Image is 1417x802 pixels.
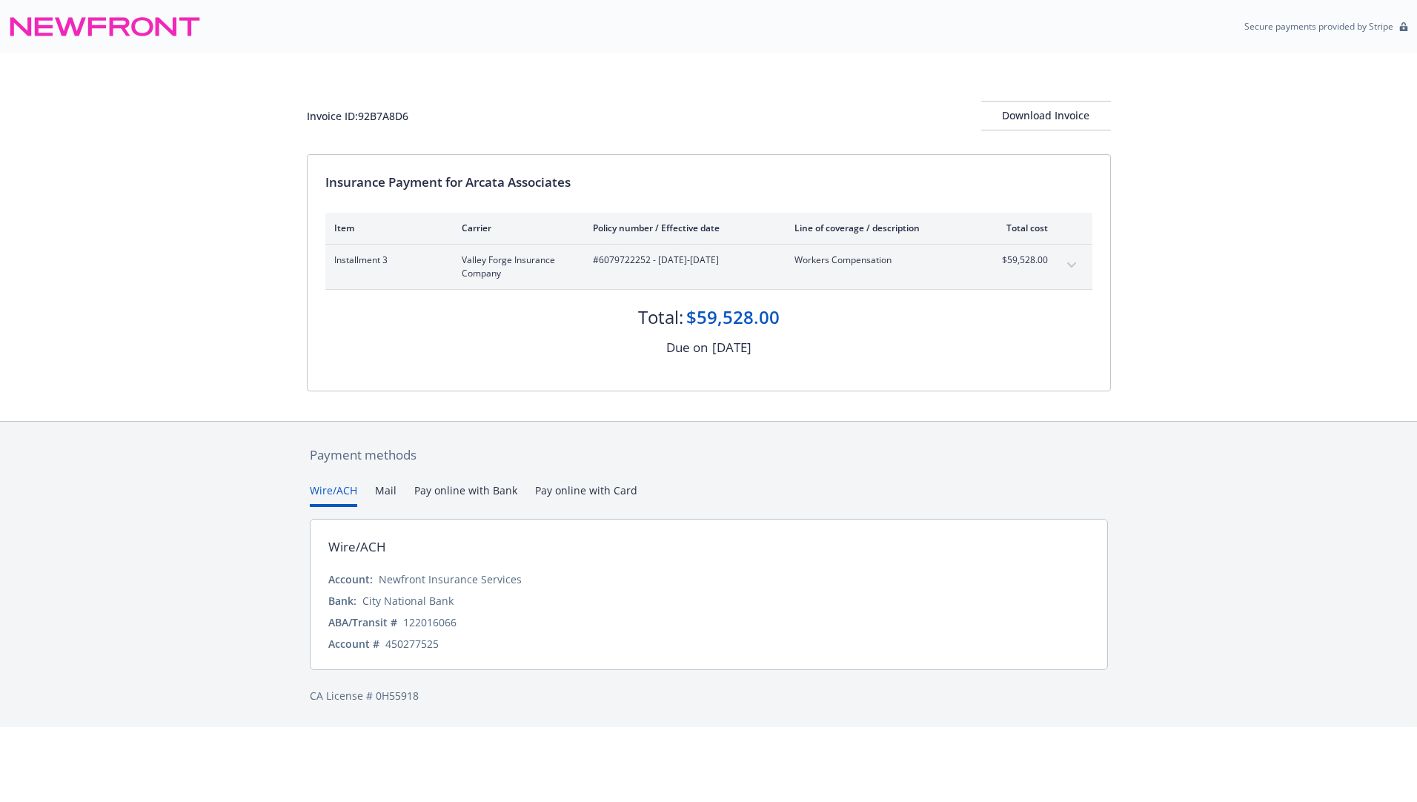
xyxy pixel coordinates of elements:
span: Workers Compensation [794,253,969,267]
div: [DATE] [712,338,751,357]
div: 122016066 [403,614,457,630]
div: Carrier [462,222,569,234]
div: Total cost [992,222,1048,234]
div: Item [334,222,438,234]
span: Valley Forge Insurance Company [462,253,569,280]
button: Download Invoice [981,101,1111,130]
div: 450277525 [385,636,439,652]
div: Account: [328,571,373,587]
div: Bank: [328,593,356,609]
div: ABA/Transit # [328,614,397,630]
div: Payment methods [310,445,1108,465]
div: City National Bank [362,593,454,609]
p: Secure payments provided by Stripe [1244,20,1393,33]
button: Mail [375,483,396,507]
div: Account # [328,636,379,652]
div: Invoice ID: 92B7A8D6 [307,108,408,124]
span: #6079722252 - [DATE]-[DATE] [593,253,771,267]
button: Pay online with Bank [414,483,517,507]
button: Pay online with Card [535,483,637,507]
div: Total: [638,305,683,330]
div: Installment 3Valley Forge Insurance Company#6079722252 - [DATE]-[DATE]Workers Compensation$59,528... [325,245,1092,289]
button: Wire/ACH [310,483,357,507]
div: Line of coverage / description [794,222,969,234]
div: Insurance Payment for Arcata Associates [325,173,1092,192]
div: Newfront Insurance Services [379,571,522,587]
div: Wire/ACH [328,537,386,557]
span: Installment 3 [334,253,438,267]
div: Due on [666,338,708,357]
button: expand content [1060,253,1084,277]
div: $59,528.00 [686,305,780,330]
span: $59,528.00 [992,253,1048,267]
div: CA License # 0H55918 [310,688,1108,703]
div: Policy number / Effective date [593,222,771,234]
